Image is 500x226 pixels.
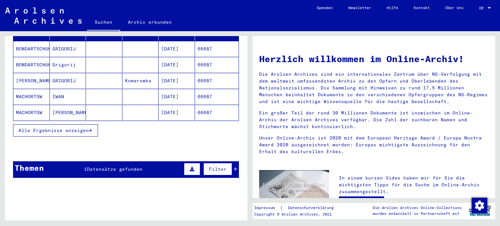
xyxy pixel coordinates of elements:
span: Datensätze gefunden [87,166,143,172]
mat-cell: 66687 [195,105,239,120]
mat-cell: GRIGORIJ [50,41,86,57]
mat-cell: 66687 [195,57,239,73]
img: yv_logo.png [468,203,492,219]
mat-cell: IWAN [50,89,86,104]
mat-cell: [DATE] [159,105,195,120]
p: Die Arolsen Archives sind ein internationales Zentrum über NS-Verfolgung mit dem weltweit umfasse... [259,71,489,105]
div: | [254,205,341,211]
button: Filter [203,163,232,175]
span: Alle Ergebnisse anzeigen [19,127,89,133]
div: Themen [15,162,44,174]
mat-cell: BONDARTSCHUK [13,41,50,57]
mat-cell: 66687 [195,73,239,88]
a: Suchen [87,14,120,31]
p: Ein großer Teil der rund 30 Millionen Dokumente ist inzwischen im Online-Archiv der Arolsen Archi... [259,110,489,130]
mat-cell: Grigorij [50,57,86,73]
a: Impressum [254,205,280,211]
span: DE [479,6,486,10]
button: Alle Ergebnisse anzeigen [13,124,98,137]
mat-cell: MACHORTOW [13,105,50,120]
mat-cell: [DATE] [159,73,195,88]
img: Zustimmung ändern [472,198,487,213]
mat-cell: [DATE] [159,57,195,73]
a: Video ansehen [339,196,384,209]
span: 1 [84,166,87,172]
img: Arolsen_neg.svg [5,7,82,24]
mat-cell: [PERSON_NAME] [13,73,50,88]
mat-cell: Komarowka [122,73,159,88]
span: Filter [209,166,227,172]
a: Datenschutzerklärung [283,205,341,211]
mat-cell: 66687 [195,89,239,104]
img: video.jpg [259,170,329,208]
a: Archiv erkunden [120,14,180,30]
p: In einem kurzen Video haben wir für Sie die wichtigsten Tipps für die Suche im Online-Archiv zusa... [339,175,489,195]
h1: Herzlich willkommen im Online-Archiv! [259,52,489,66]
p: wurden entwickelt in Partnerschaft mit [373,211,462,217]
p: Copyright © Arolsen Archives, 2021 [254,211,341,217]
mat-cell: BONDARTSCHUK [13,57,50,73]
mat-cell: GRIGORIJ [50,73,86,88]
mat-cell: [DATE] [159,89,195,104]
mat-cell: MACHORTOW [13,89,50,104]
mat-cell: [DATE] [159,41,195,57]
p: Unser Online-Archiv ist 2020 mit dem European Heritage Award / Europa Nostra Award 2020 ausgezeic... [259,135,489,155]
mat-cell: [PERSON_NAME] [50,105,86,120]
mat-cell: 66687 [195,41,239,57]
p: Die Arolsen Archives Online-Collections [373,205,462,211]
